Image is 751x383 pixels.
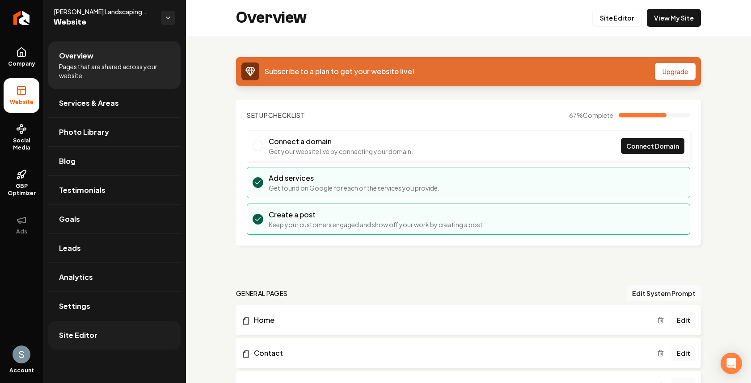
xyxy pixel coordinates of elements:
[13,346,30,363] button: Open user button
[4,60,39,67] span: Company
[4,137,39,151] span: Social Media
[13,346,30,363] img: Saygun Erkaraman
[655,63,696,80] button: Upgrade
[4,183,39,197] span: GBP Optimizer
[59,50,93,61] span: Overview
[592,9,641,27] a: Site Editor
[59,301,90,312] span: Settings
[721,353,742,374] div: Open Intercom Messenger
[269,173,439,183] h3: Add services
[671,312,696,328] a: Edit
[9,367,34,374] span: Account
[569,111,613,120] span: 67 %
[269,136,413,147] h3: Connect a domain
[48,205,181,233] a: Goals
[48,321,181,350] a: Site Editor
[13,11,30,25] img: Rebolt Logo
[48,176,181,204] a: Testimonials
[269,209,485,220] h3: Create a post
[48,292,181,321] a: Settings
[6,99,37,106] span: Website
[583,111,613,119] span: Complete
[4,117,39,158] a: Social Media
[54,7,154,16] span: [PERSON_NAME] Landscaping and Design
[54,16,154,29] span: Website
[59,185,105,196] span: Testimonials
[236,289,288,298] h2: general pages
[236,9,307,27] h2: Overview
[4,40,39,75] a: Company
[269,183,439,192] p: Get found on Google for each of the services you provide.
[59,243,81,254] span: Leads
[241,348,657,358] a: Contact
[269,147,413,156] p: Get your website live by connecting your domain.
[48,263,181,291] a: Analytics
[621,138,684,154] a: Connect Domain
[59,214,80,225] span: Goals
[48,118,181,146] a: Photo Library
[4,162,39,204] a: GBP Optimizer
[48,147,181,175] a: Blog
[247,111,305,120] h2: Checklist
[48,89,181,117] a: Services & Areas
[265,67,414,76] span: Subscribe to a plan to get your website live!
[247,111,268,119] span: Setup
[13,228,31,235] span: Ads
[59,272,93,283] span: Analytics
[59,62,170,80] span: Pages that are shared across your website.
[4,208,39,242] button: Ads
[59,156,76,167] span: Blog
[59,127,109,137] span: Photo Library
[626,142,679,151] span: Connect Domain
[647,9,701,27] a: View My Site
[269,220,485,229] p: Keep your customers engaged and show off your work by creating a post.
[48,234,181,262] a: Leads
[59,98,119,108] span: Services & Areas
[59,330,97,341] span: Site Editor
[671,345,696,361] a: Edit
[241,315,657,325] a: Home
[627,285,701,301] button: Edit System Prompt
